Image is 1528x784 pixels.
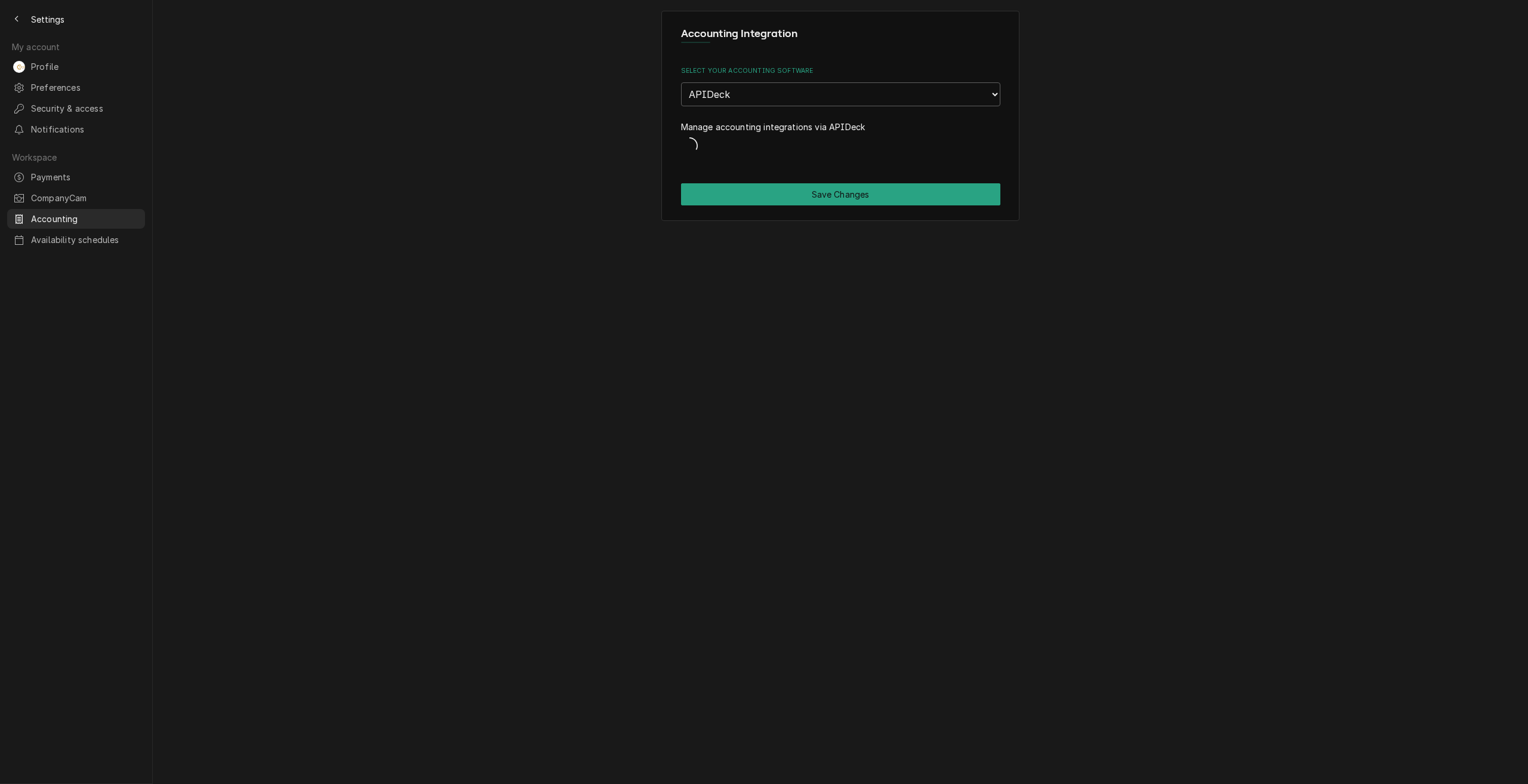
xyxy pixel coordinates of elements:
span: Loading... [681,133,1000,158]
span: Payments [31,171,139,183]
div: Choose Intergration [681,66,1000,106]
label: Select your accounting software [681,66,1000,76]
a: ABAndrew Buigues's AvatarProfile [7,57,145,76]
span: Panel Header [681,26,1000,42]
span: Notifications [31,123,139,136]
span: Availability schedules [31,233,139,246]
button: Save Changes [681,183,1000,205]
a: CompanyCam [7,188,145,208]
div: Button Group Row [681,183,1000,205]
a: Payments [7,167,145,187]
span: Settings [31,13,64,26]
a: Availability schedules [7,230,145,250]
div: Button Group [681,183,1000,205]
a: Preferences [7,78,145,97]
a: Accounting [7,209,145,229]
span: Security & access [31,102,139,115]
div: Panel Information [681,26,1000,51]
span: Profile [31,60,139,73]
button: Back to previous page [7,10,26,29]
div: Andrew Buigues's Avatar [13,61,25,73]
span: CompanyCam [31,192,139,204]
div: AB [13,61,25,73]
div: Button Group Row [681,121,1000,133]
a: Notifications [7,119,145,139]
span: Preferences [31,81,139,94]
a: Manage accounting integrations via APIDeck [681,122,865,132]
div: Accounting Integration [661,11,1019,221]
span: Accounting [31,213,139,225]
div: Choose Integration [681,66,1000,159]
a: Security & access [7,99,145,118]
